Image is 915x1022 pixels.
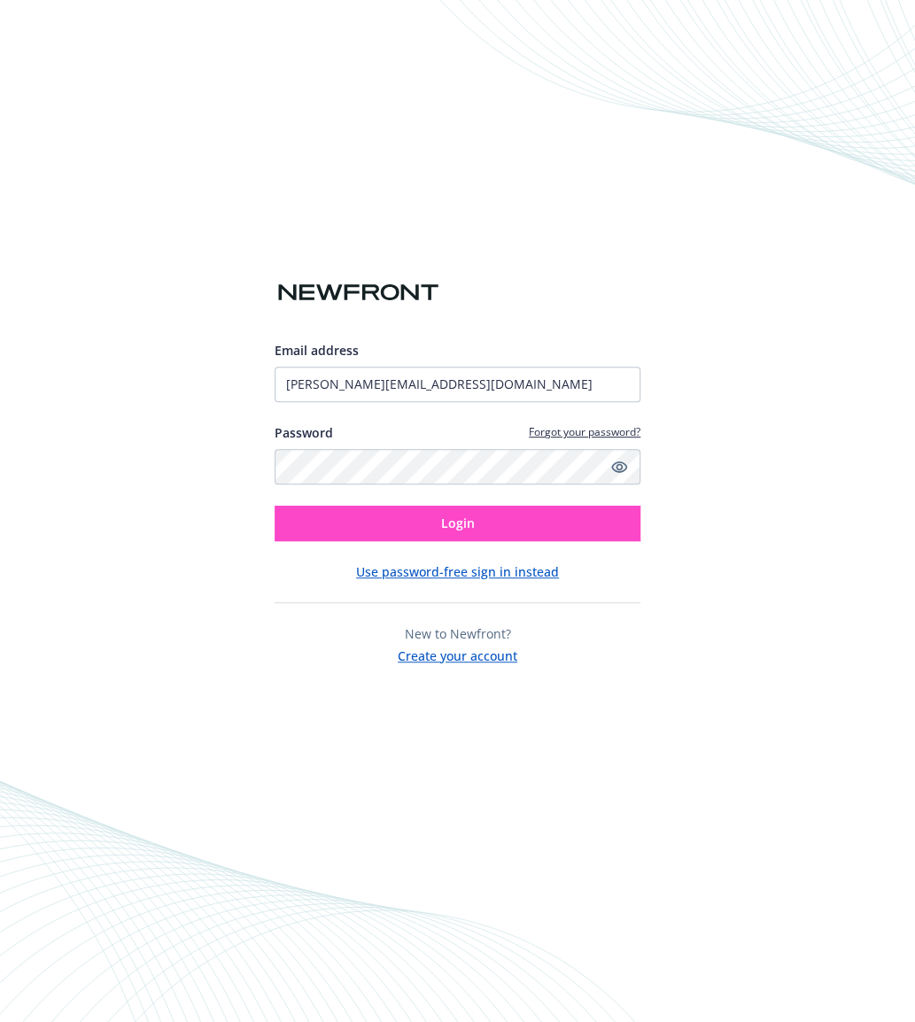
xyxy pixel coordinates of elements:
label: Password [275,423,333,442]
button: Login [275,506,640,541]
input: Enter your email [275,367,640,402]
a: Forgot your password? [529,424,640,439]
a: Show password [609,456,630,477]
img: Newfront logo [275,277,442,308]
span: Email address [275,342,359,359]
span: New to Newfront? [405,625,511,642]
input: Enter your password [275,449,640,484]
button: Use password-free sign in instead [356,562,559,581]
span: Login [441,515,475,531]
button: Create your account [398,643,517,665]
